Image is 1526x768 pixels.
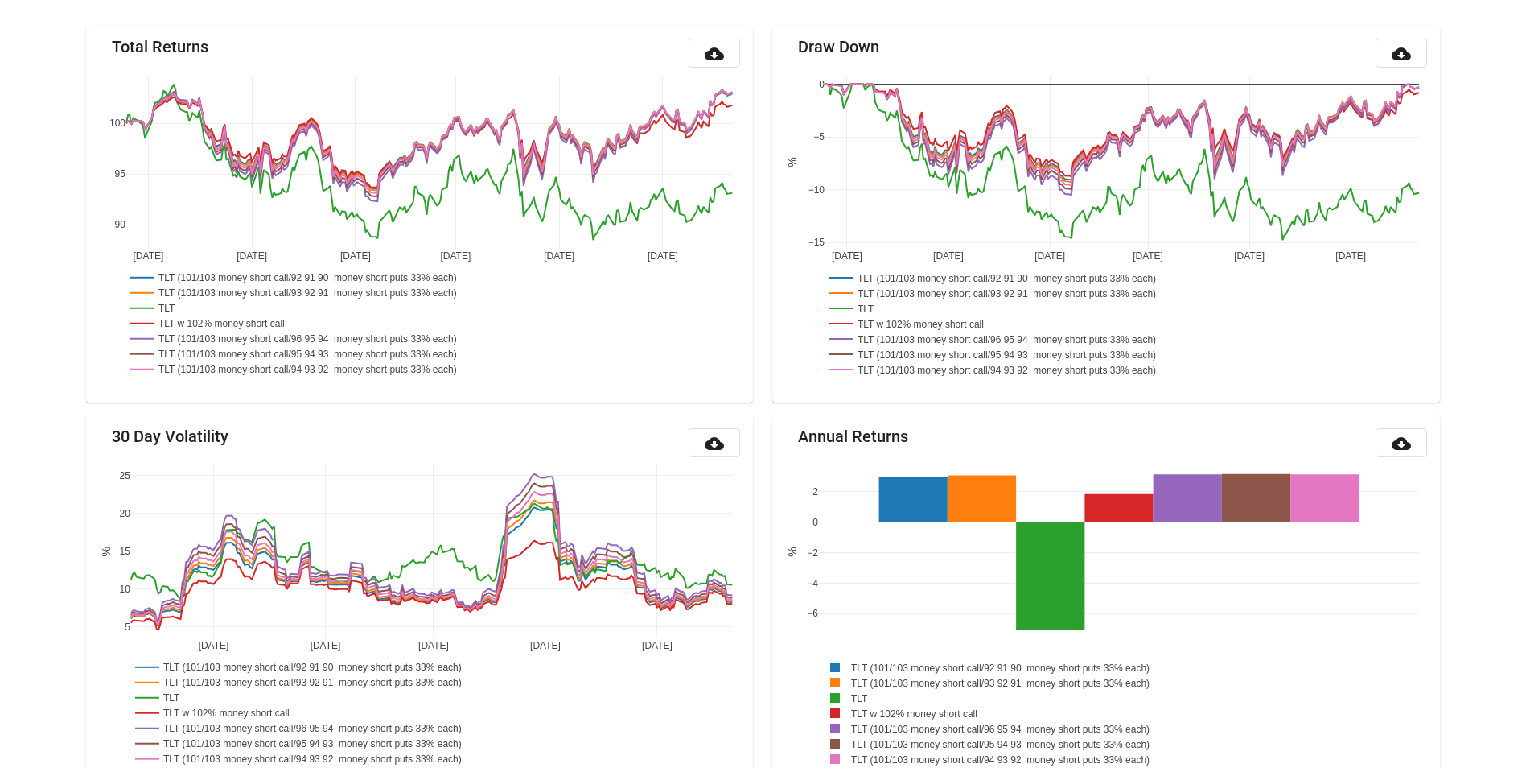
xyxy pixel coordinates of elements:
mat-icon: cloud_download [705,434,724,453]
mat-icon: cloud_download [1392,44,1411,64]
mat-card-title: Annual Returns [798,428,908,444]
mat-icon: cloud_download [1392,434,1411,453]
mat-icon: cloud_download [705,44,724,64]
mat-card-title: Draw Down [798,39,879,55]
mat-card-title: Total Returns [112,39,208,55]
mat-card-title: 30 Day Volatility [112,428,228,444]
